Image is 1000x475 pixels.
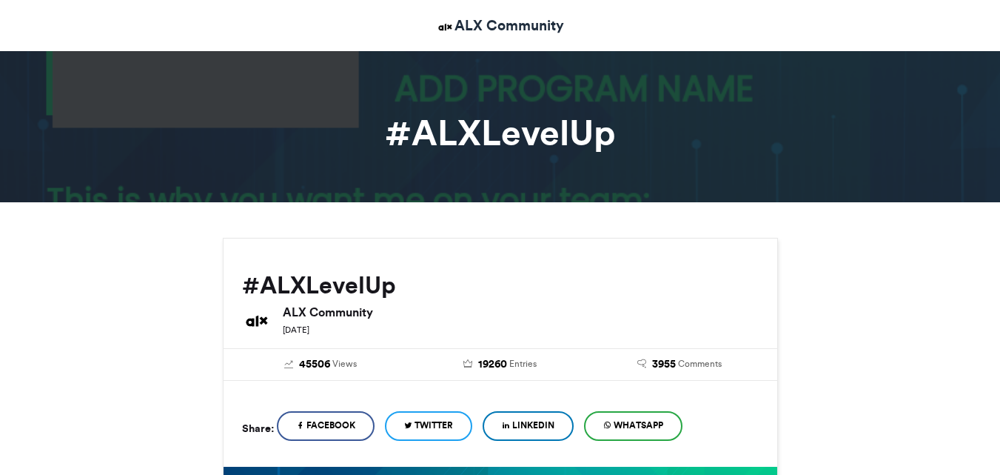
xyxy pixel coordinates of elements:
span: Comments [678,357,722,371]
h1: #ALXLevelUp [90,115,911,150]
span: 3955 [652,356,676,373]
img: ALX Community [242,306,272,336]
span: Twitter [415,419,453,432]
span: 19260 [478,356,507,373]
a: ALX Community [436,15,564,36]
h2: #ALXLevelUp [242,272,759,299]
a: LinkedIn [483,411,574,441]
a: Twitter [385,411,472,441]
h6: ALX Community [283,306,759,318]
span: Views [332,357,357,371]
a: 19260 Entries [421,356,579,373]
a: 45506 Views [242,356,400,373]
h5: Share: [242,419,274,438]
span: 45506 [299,356,330,373]
small: [DATE] [283,325,309,335]
a: 3955 Comments [601,356,759,373]
span: Entries [509,357,537,371]
img: ALX Community [436,18,454,36]
span: LinkedIn [512,419,554,432]
a: Facebook [277,411,375,441]
span: WhatsApp [614,419,663,432]
span: Facebook [306,419,355,432]
a: WhatsApp [584,411,682,441]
